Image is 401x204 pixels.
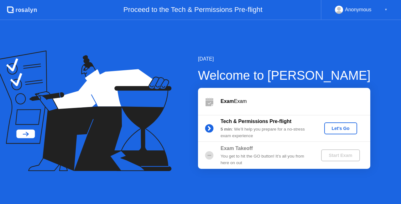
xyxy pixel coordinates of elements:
b: 5 min [221,127,232,132]
div: Let's Go [327,126,355,131]
div: : We’ll help you prepare for a no-stress exam experience [221,126,311,139]
div: Exam [221,98,370,105]
div: ▼ [384,6,388,14]
div: Welcome to [PERSON_NAME] [198,66,371,85]
button: Let's Go [324,122,357,134]
b: Exam Takeoff [221,146,253,151]
b: Tech & Permissions Pre-flight [221,119,291,124]
div: Start Exam [324,153,357,158]
div: You get to hit the GO button! It’s all you from here on out [221,153,311,166]
div: [DATE] [198,55,371,63]
b: Exam [221,99,234,104]
div: Anonymous [345,6,372,14]
button: Start Exam [321,149,360,161]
